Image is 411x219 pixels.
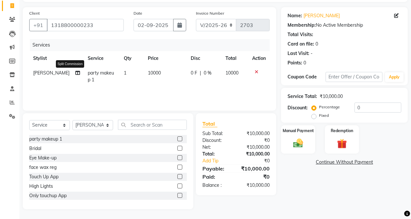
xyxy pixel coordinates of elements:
div: - [311,50,313,57]
th: Disc [187,51,222,66]
div: Card on file: [288,41,314,48]
div: Net: [198,144,236,151]
span: party makeup 1 [88,70,114,83]
input: Search or Scan [118,120,187,130]
span: 0 % [204,70,212,76]
th: Stylist [29,51,84,66]
div: Membership: [288,22,316,29]
th: Price [144,51,187,66]
div: ₹10,000.00 [236,144,275,151]
div: Only touchup App [29,192,67,199]
div: 0 [315,41,318,48]
span: [PERSON_NAME] [33,70,70,76]
div: face wax reg [29,164,57,171]
div: Touch Up App [29,173,58,180]
div: Payable: [198,165,236,172]
div: Balance : [198,182,236,189]
div: Split Commission [56,60,84,68]
span: 10000 [148,70,161,76]
div: Sub Total: [198,130,236,137]
div: High Lights [29,183,53,190]
a: Continue Without Payment [282,159,406,166]
div: 0 [303,60,306,66]
div: ₹10,000.00 [236,182,275,189]
div: ₹10,000.00 [236,151,275,157]
span: 0 F [191,70,197,76]
button: Apply [385,72,404,82]
span: Total [202,120,217,127]
label: Invoice Number [196,10,224,16]
label: Redemption [331,128,353,134]
img: _cash.svg [290,138,306,149]
div: ₹0 [242,157,275,164]
label: Fixed [319,113,329,118]
label: Manual Payment [283,128,314,134]
a: [PERSON_NAME] [303,12,340,19]
div: Paid: [198,173,236,181]
input: Enter Offer / Coupon Code [326,72,382,82]
th: Qty [120,51,144,66]
div: ₹10,000.00 [320,93,343,100]
div: ₹10,000.00 [236,165,275,172]
div: Coupon Code [288,74,326,80]
div: Eye Make-up [29,155,57,161]
div: Last Visit: [288,50,309,57]
div: Total: [198,151,236,157]
div: Services [30,39,275,51]
th: Service [84,51,120,66]
div: ₹10,000.00 [236,130,275,137]
a: Add Tip [198,157,242,164]
th: Total [222,51,248,66]
div: No Active Membership [288,22,401,29]
div: ₹0 [236,173,275,181]
div: Name: [288,12,302,19]
div: ₹0 [236,137,275,144]
label: Client [29,10,40,16]
div: Discount: [288,104,308,111]
div: Total Visits: [288,31,313,38]
div: Service Total: [288,93,317,100]
button: +91 [29,19,47,31]
label: Date [134,10,142,16]
img: _gift.svg [334,138,350,150]
div: Bridal [29,145,41,152]
span: 10000 [225,70,238,76]
label: Percentage [319,104,340,110]
div: Discount: [198,137,236,144]
span: | [200,70,201,76]
input: Search by Name/Mobile/Email/Code [47,19,124,31]
div: Points: [288,60,302,66]
th: Action [248,51,270,66]
div: party makeup 1 [29,136,62,143]
span: 1 [124,70,126,76]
